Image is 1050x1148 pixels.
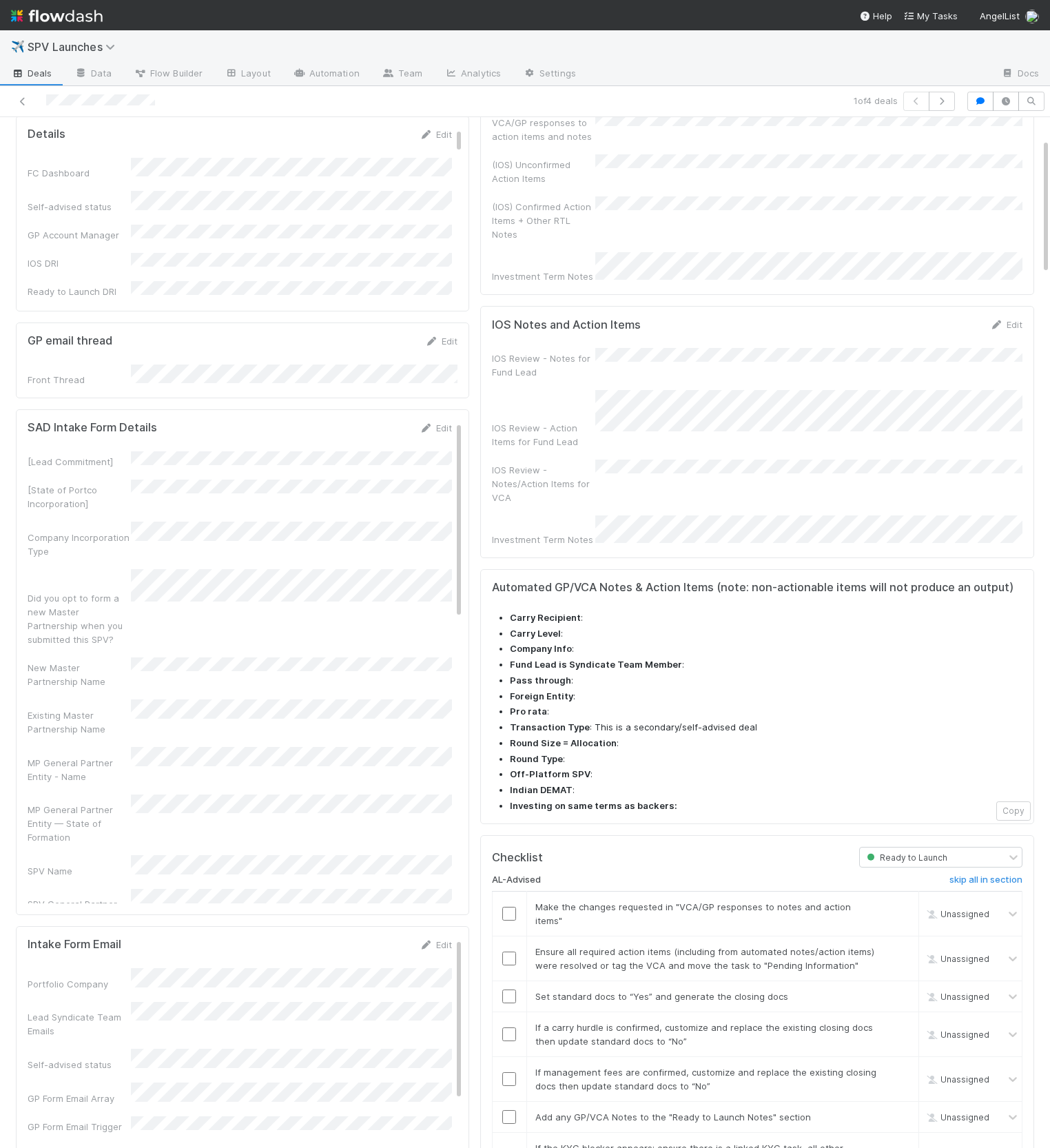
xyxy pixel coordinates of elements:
a: Data [63,63,123,85]
li: : [510,690,1022,704]
span: Make the changes requested in "VCA/GP responses to notes and action items" [535,901,851,926]
div: SPV General Partner Entity — Name [28,897,131,925]
div: FC Dashboard [28,166,131,180]
div: Investment Term Notes [492,533,595,546]
strong: Pro rata [510,706,547,717]
a: Edit [420,129,452,140]
strong: Carry Recipient [510,612,581,623]
strong: Indian DEMAT [510,784,573,795]
span: Ready to Launch [864,852,947,863]
h6: skip all in section [949,874,1022,885]
a: Automation [282,63,371,85]
div: MP General Partner Entity — State of Formation [28,803,131,844]
a: Settings [512,63,587,85]
h6: AL-Advised [492,874,541,885]
div: [State of Portco Incorporation] [28,483,131,511]
a: Team [371,63,433,85]
a: My Tasks [903,9,958,23]
div: Portfolio Company [28,977,131,991]
li: : [510,737,1022,750]
li: : This is a secondary/self-advised deal [510,721,1022,735]
span: If management fees are confirmed, customize and replace the existing closing docs then update sta... [535,1067,876,1091]
li: : [510,627,1022,641]
strong: Fund Lead is Syndicate Team Member [510,659,682,670]
h5: Details [28,127,65,141]
li: : [510,783,1022,797]
div: [Lead Commitment] [28,455,131,469]
div: New Master Partnership Name [28,661,131,688]
span: AngelList [980,10,1020,21]
strong: Pass through [510,675,571,686]
div: GP Form Email Array [28,1091,131,1105]
a: Analytics [433,63,512,85]
a: Edit [425,336,457,347]
div: GP Form Email Trigger [28,1120,131,1134]
span: Set standard docs to “Yes” and generate the closing docs [535,991,788,1002]
span: 1 of 4 deals [854,94,898,107]
span: My Tasks [903,10,958,21]
span: SPV Launches [28,40,122,54]
span: Flow Builder [134,66,203,80]
a: Edit [420,939,452,950]
span: Unassigned [924,1029,989,1040]
div: (IOS) Unconfirmed Action Items [492,158,595,185]
h5: Checklist [492,851,543,865]
a: Flow Builder [123,63,214,85]
span: Deals [11,66,52,80]
h5: GP email thread [28,334,112,348]
a: Layout [214,63,282,85]
strong: Company Info [510,643,572,654]
a: Docs [990,63,1050,85]
span: Unassigned [924,1112,989,1123]
div: Investment Term Notes [492,269,595,283]
div: IOS Review - Notes/Action Items for VCA [492,463,595,504]
span: Unassigned [924,954,989,964]
strong: Round Size = Allocation [510,737,617,748]
div: Front Thread [28,373,131,387]
li: : [510,658,1022,672]
div: IOS DRI [28,256,131,270]
div: Existing Master Partnership Name [28,708,131,736]
li: : [510,752,1022,766]
img: avatar_04f2f553-352a-453f-b9fb-c6074dc60769.png [1025,10,1039,23]
li: : [510,611,1022,625]
div: Self-advised status [28,1058,131,1072]
strong: Investing on same terms as backers: [510,800,677,811]
a: Edit [990,319,1022,330]
span: Unassigned [924,1074,989,1085]
a: skip all in section [949,874,1022,891]
strong: Foreign Entity [510,690,573,701]
div: GP Account Manager [28,228,131,242]
div: VCA/GP responses to action items and notes [492,116,595,143]
span: Add any GP/VCA Notes to the "Ready to Launch Notes" section [535,1111,811,1123]
span: Unassigned [924,992,989,1002]
span: If a carry hurdle is confirmed, customize and replace the existing closing docs then update stand... [535,1022,873,1047]
span: Unassigned [924,909,989,919]
strong: Round Type [510,753,563,764]
li: : [510,642,1022,656]
a: Edit [420,422,452,433]
strong: Carry Level [510,628,561,639]
div: Ready to Launch DRI [28,285,131,298]
div: Company Incorporation Type [28,531,131,558]
li: : [510,705,1022,719]
h5: Automated GP/VCA Notes & Action Items (note: non-actionable items will not produce an output) [492,581,1022,595]
h5: IOS Notes and Action Items [492,318,641,332]
button: Copy [996,801,1031,821]
strong: Transaction Type [510,721,590,732]
div: Help [859,9,892,23]
img: logo-inverted-e16ddd16eac7371096b0.svg [11,4,103,28]
li: : [510,674,1022,688]
div: Self-advised status [28,200,131,214]
div: IOS Review - Action Items for Fund Lead [492,421,595,449]
span: Ensure all required action items (including from automated notes/action items) were resolved or t... [535,946,874,971]
span: ✈️ [11,41,25,52]
strong: Off-Platform SPV [510,768,590,779]
div: Lead Syndicate Team Emails [28,1010,131,1038]
div: Did you opt to form a new Master Partnership when you submitted this SPV? [28,591,131,646]
div: SPV Name [28,864,131,878]
li: : [510,768,1022,781]
div: IOS Review - Notes for Fund Lead [492,351,595,379]
div: (IOS) Confirmed Action Items + Other RTL Notes [492,200,595,241]
h5: Intake Form Email [28,938,121,952]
